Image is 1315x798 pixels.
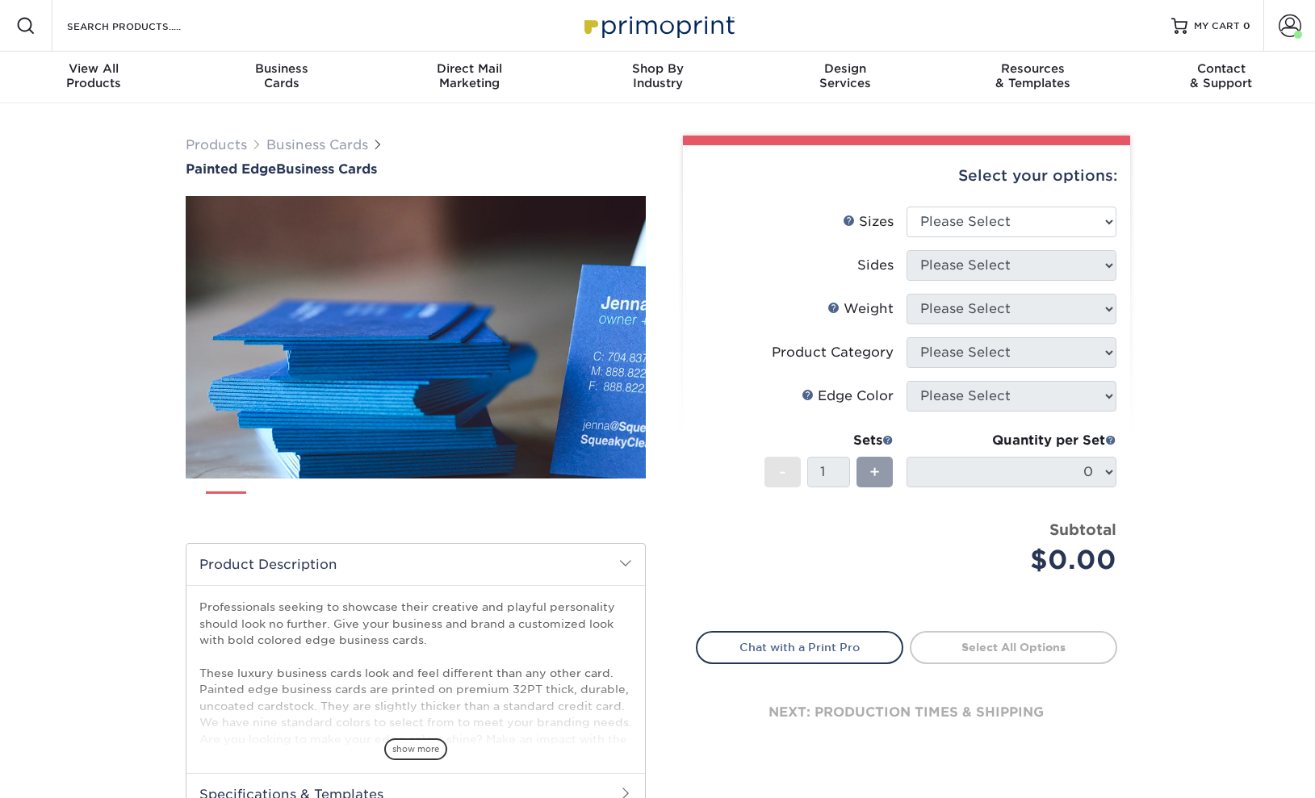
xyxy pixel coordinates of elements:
div: Edge Color [802,386,894,406]
a: BusinessCards [188,52,376,103]
div: Product Category [772,343,894,362]
img: Business Cards 03 [314,485,354,525]
iframe: Google Customer Reviews [4,749,137,792]
div: Industry [563,61,752,90]
a: Business Cards [266,137,368,152]
div: Sets [764,431,894,450]
div: Sizes [843,212,894,232]
span: - [779,460,786,484]
img: Business Cards 01 [206,486,246,526]
a: Select All Options [910,631,1117,663]
div: & Support [1127,61,1315,90]
strong: Subtotal [1049,520,1116,538]
h1: Business Cards [186,161,646,177]
a: Resources& Templates [940,52,1128,103]
span: Resources [940,61,1128,76]
a: Direct MailMarketing [375,52,563,103]
div: & Templates [940,61,1128,90]
div: Quantity per Set [907,431,1116,450]
span: Design [752,61,940,76]
div: Select your options: [696,145,1117,207]
span: Contact [1127,61,1315,76]
img: Business Cards 07 [530,485,571,525]
img: Business Cards 06 [476,485,517,525]
span: Shop By [563,61,752,76]
span: + [869,460,880,484]
a: Shop ByIndustry [563,52,752,103]
span: Business [188,61,376,76]
div: Weight [827,299,894,319]
span: Painted Edge [186,161,276,177]
div: next: production times & shipping [696,664,1117,761]
span: Direct Mail [375,61,563,76]
img: Business Cards 04 [368,485,408,525]
img: Business Cards 05 [422,485,463,525]
span: MY CART [1194,19,1240,33]
div: Services [752,61,940,90]
a: Contact& Support [1127,52,1315,103]
div: Cards [188,61,376,90]
img: Painted Edge 01 [186,107,646,567]
div: $0.00 [919,541,1116,579]
input: SEARCH PRODUCTS..... [65,16,223,36]
img: Business Cards 08 [584,485,625,525]
a: Products [186,137,247,152]
img: Primoprint [577,8,739,43]
div: Sides [857,256,894,275]
a: DesignServices [752,52,940,103]
span: 0 [1243,20,1250,31]
div: Marketing [375,61,563,90]
h2: Product Description [186,544,645,585]
span: show more [384,738,447,760]
a: Painted EdgeBusiness Cards [186,161,646,177]
a: Chat with a Print Pro [696,631,903,663]
img: Business Cards 02 [260,485,300,525]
